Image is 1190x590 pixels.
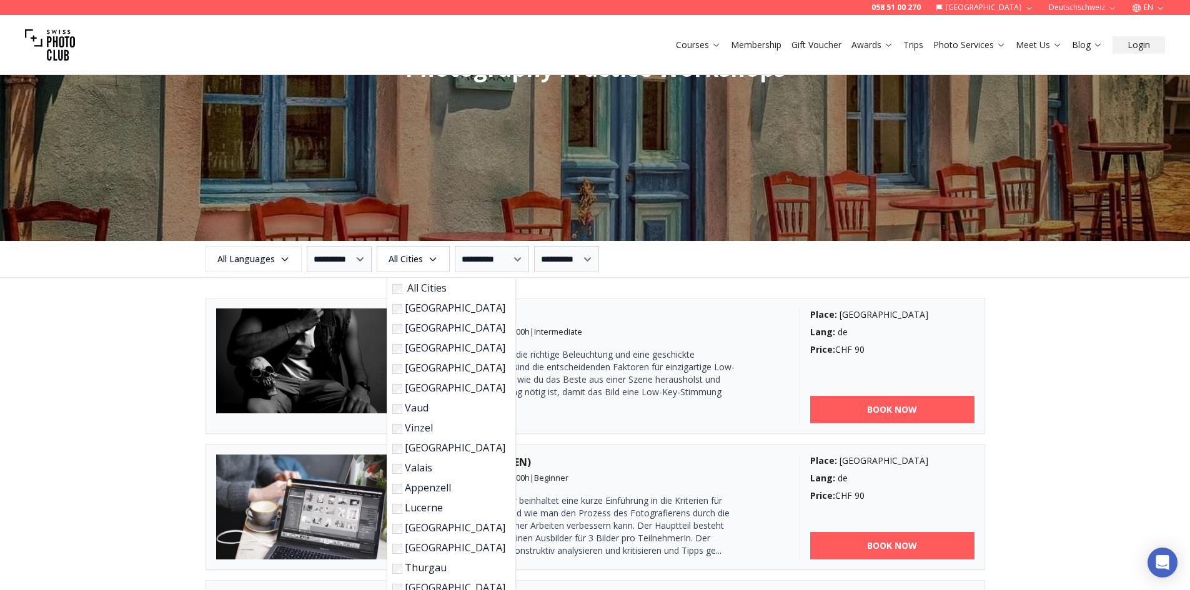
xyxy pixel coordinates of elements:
[392,504,402,514] input: Lucerne
[206,246,302,272] button: All Languages
[867,539,917,552] b: BOOK NOW
[1148,548,1178,578] div: Open Intercom Messenger
[392,460,505,475] label: Valais
[377,246,450,272] button: All Cities
[810,489,974,502] div: CHF
[1016,39,1062,51] a: Meet Us
[810,326,974,338] div: de
[392,344,402,354] input: [GEOGRAPHIC_DATA]
[903,39,923,51] a: Trips
[379,248,448,270] span: All Cities
[392,544,402,554] input: [GEOGRAPHIC_DATA]
[534,326,582,337] span: Intermediate
[1072,39,1103,51] a: Blog
[25,20,75,70] img: Swiss photo club
[392,440,505,455] label: [GEOGRAPHIC_DATA]
[898,36,928,54] button: Trips
[810,472,835,484] b: Lang :
[392,320,505,335] label: [GEOGRAPHIC_DATA]
[392,280,505,295] label: All Cities
[216,455,391,559] img: Image Critique (DE / EN)
[810,308,837,320] b: Place :
[510,326,530,337] span: 2.00 h
[392,424,402,434] input: Vinzel
[851,39,893,51] a: Awards
[1011,36,1067,54] button: Meet Us
[933,39,1006,51] a: Photo Services
[786,36,846,54] button: Gift Voucher
[1067,36,1108,54] button: Blog
[810,308,974,321] div: [GEOGRAPHIC_DATA]
[810,472,974,484] div: de
[392,364,402,374] input: [GEOGRAPHIC_DATA]
[392,540,505,555] label: [GEOGRAPHIC_DATA]
[810,532,974,559] a: BOOK NOW
[855,489,865,501] span: 90
[510,472,530,483] span: 2.00 h
[534,472,568,483] span: Beginner
[810,396,974,423] a: BOOK NOW
[810,455,974,467] div: [GEOGRAPHIC_DATA]
[676,39,721,51] a: Courses
[392,464,402,474] input: Valais
[791,39,841,51] a: Gift Voucher
[392,360,505,375] label: [GEOGRAPHIC_DATA]
[392,480,505,495] label: Appenzell
[216,308,391,413] img: Low-Key mit Model
[871,2,921,12] a: 058 51 00 270
[392,380,505,395] label: [GEOGRAPHIC_DATA]
[392,384,402,394] input: [GEOGRAPHIC_DATA]
[867,403,917,416] b: BOOK NOW
[392,404,402,414] input: Vaud
[392,564,402,574] input: Thurgau
[392,560,505,575] label: Thurgau
[726,36,786,54] button: Membership
[392,284,402,294] input: All Cities
[392,520,505,535] label: [GEOGRAPHIC_DATA]
[392,524,402,534] input: [GEOGRAPHIC_DATA]
[207,248,300,270] span: All Languages
[392,400,505,415] label: Vaud
[392,340,505,355] label: [GEOGRAPHIC_DATA]
[731,39,781,51] a: Membership
[810,343,974,356] div: CHF
[410,308,780,323] h3: Low-Key mit Model
[392,324,402,334] input: [GEOGRAPHIC_DATA]
[846,36,898,54] button: Awards
[810,455,837,466] b: Place :
[410,348,735,411] p: Reibungslose Übergänge, die richtige Beleuchtung und eine geschickte Inszenierung des Models sind...
[410,455,780,470] h3: Image Critique (DE / EN)
[810,326,835,338] b: Lang :
[810,489,835,501] b: Price :
[392,420,505,435] label: Vinzel
[810,343,835,355] b: Price :
[928,36,1011,54] button: Photo Services
[1113,36,1165,54] button: Login
[392,500,505,515] label: Lucerne
[671,36,726,54] button: Courses
[392,444,402,454] input: [GEOGRAPHIC_DATA]
[410,494,730,556] span: Die Bildkritik für Mitglieder beinhaltet eine kurze Einführung in die Kriterien für erfolgreiche ...
[855,343,865,355] span: 90
[392,304,402,314] input: [GEOGRAPHIC_DATA]
[392,484,402,494] input: Appenzell
[392,300,505,315] label: [GEOGRAPHIC_DATA]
